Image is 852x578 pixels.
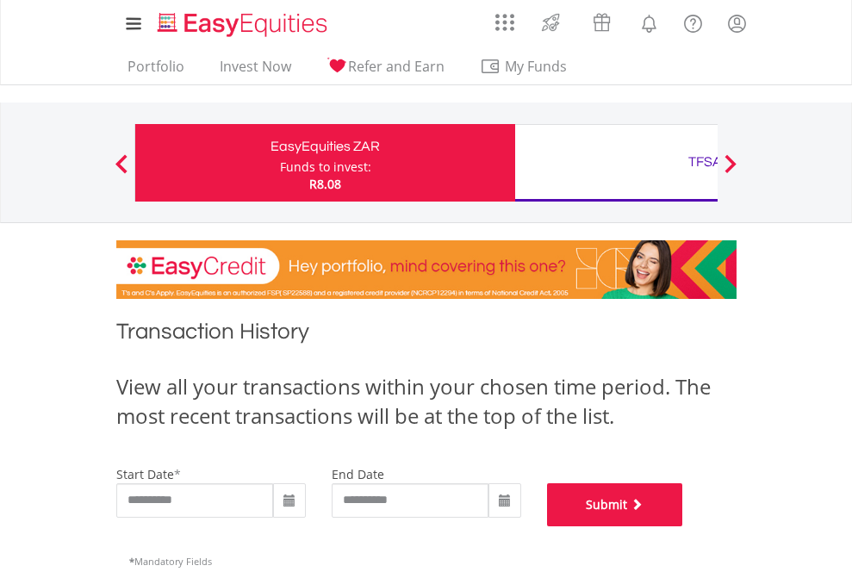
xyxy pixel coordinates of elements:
[129,555,212,568] span: Mandatory Fields
[116,466,174,482] label: start date
[484,4,526,32] a: AppsGrid
[116,372,737,432] div: View all your transactions within your chosen time period. The most recent transactions will be a...
[537,9,565,36] img: thrive-v2.svg
[480,55,593,78] span: My Funds
[671,4,715,39] a: FAQ's and Support
[713,163,748,180] button: Next
[309,176,341,192] span: R8.08
[121,58,191,84] a: Portfolio
[495,13,514,32] img: grid-menu-icon.svg
[154,10,334,39] img: EasyEquities_Logo.png
[627,4,671,39] a: Notifications
[116,316,737,355] h1: Transaction History
[213,58,298,84] a: Invest Now
[547,483,683,526] button: Submit
[151,4,334,39] a: Home page
[576,4,627,36] a: Vouchers
[104,163,139,180] button: Previous
[146,134,505,158] div: EasyEquities ZAR
[116,240,737,299] img: EasyCredit Promotion Banner
[348,57,445,76] span: Refer and Earn
[332,466,384,482] label: end date
[320,58,451,84] a: Refer and Earn
[588,9,616,36] img: vouchers-v2.svg
[715,4,759,42] a: My Profile
[280,158,371,176] div: Funds to invest:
